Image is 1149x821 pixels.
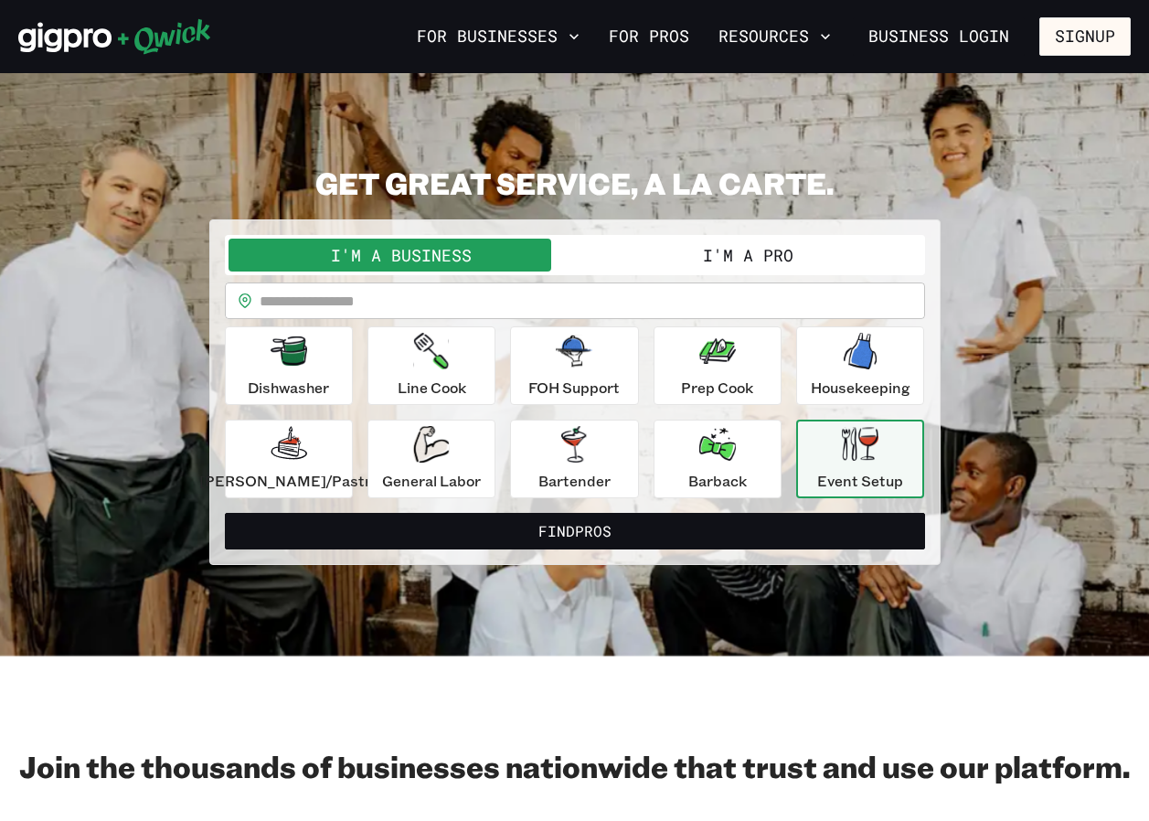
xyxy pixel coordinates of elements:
p: [PERSON_NAME]/Pastry [199,470,378,492]
button: Prep Cook [654,326,782,405]
p: Housekeeping [811,377,910,399]
h2: GET GREAT SERVICE, A LA CARTE. [209,165,941,201]
button: Resources [711,21,838,52]
button: FindPros [225,513,925,549]
button: FOH Support [510,326,638,405]
p: Dishwasher [248,377,329,399]
p: Bartender [538,470,611,492]
button: For Businesses [410,21,587,52]
button: Housekeeping [796,326,924,405]
button: [PERSON_NAME]/Pastry [225,420,353,498]
a: For Pros [601,21,697,52]
button: Event Setup [796,420,924,498]
button: Barback [654,420,782,498]
a: Business Login [853,17,1025,56]
button: I'm a Business [229,239,575,272]
p: Line Cook [398,377,466,399]
p: General Labor [382,470,481,492]
button: General Labor [367,420,495,498]
button: Dishwasher [225,326,353,405]
p: Event Setup [817,470,903,492]
p: FOH Support [528,377,620,399]
button: I'm a Pro [575,239,921,272]
p: Prep Cook [681,377,753,399]
p: Barback [688,470,747,492]
h2: Join the thousands of businesses nationwide that trust and use our platform. [18,748,1131,784]
button: Line Cook [367,326,495,405]
button: Signup [1039,17,1131,56]
button: Bartender [510,420,638,498]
